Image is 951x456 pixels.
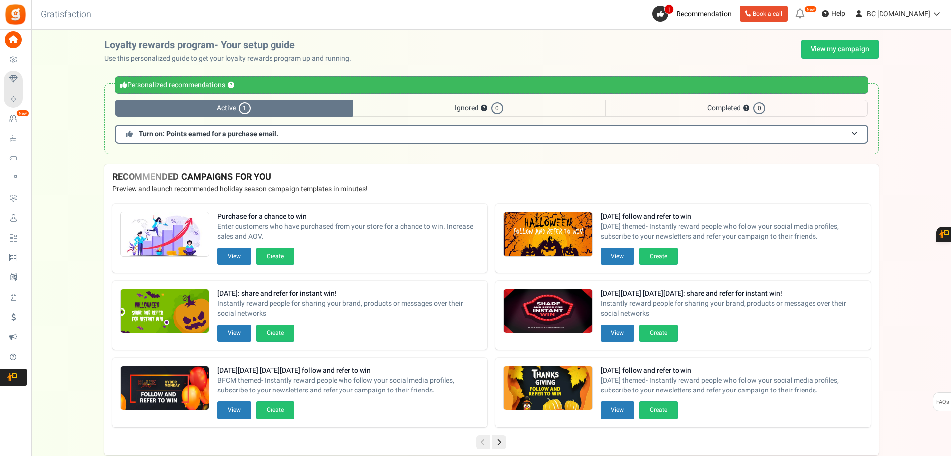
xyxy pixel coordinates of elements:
[217,212,479,222] strong: Purchase for a chance to win
[601,401,634,419] button: View
[867,9,930,19] span: BC [DOMAIN_NAME]
[801,40,879,59] a: View my campaign
[121,366,209,411] img: Recommended Campaigns
[353,100,605,117] span: Ignored
[753,102,765,114] span: 0
[217,376,479,395] span: BFCM themed- Instantly reward people who follow your social media profiles, subscribe to your new...
[217,325,251,342] button: View
[601,366,863,376] strong: [DATE] follow and refer to win
[121,289,209,334] img: Recommended Campaigns
[481,105,487,112] button: ?
[605,100,868,117] span: Completed
[104,40,359,51] h2: Loyalty rewards program- Your setup guide
[239,102,251,114] span: 1
[217,401,251,419] button: View
[829,9,845,19] span: Help
[217,222,479,242] span: Enter customers who have purchased from your store for a chance to win. Increase sales and AOV.
[112,172,871,182] h4: RECOMMENDED CAMPAIGNS FOR YOU
[256,248,294,265] button: Create
[217,289,479,299] strong: [DATE]: share and refer for instant win!
[743,105,749,112] button: ?
[639,401,678,419] button: Create
[16,110,29,117] em: New
[601,212,863,222] strong: [DATE] follow and refer to win
[601,248,634,265] button: View
[217,299,479,319] span: Instantly reward people for sharing your brand, products or messages over their social networks
[818,6,849,22] a: Help
[491,102,503,114] span: 0
[652,6,736,22] a: 1 Recommendation
[504,289,592,334] img: Recommended Campaigns
[217,366,479,376] strong: [DATE][DATE] [DATE][DATE] follow and refer to win
[256,401,294,419] button: Create
[639,325,678,342] button: Create
[740,6,788,22] a: Book a call
[121,212,209,257] img: Recommended Campaigns
[601,222,863,242] span: [DATE] themed- Instantly reward people who follow your social media profiles, subscribe to your n...
[139,129,278,139] span: Turn on: Points earned for a purchase email.
[30,5,102,25] h3: Gratisfaction
[601,289,863,299] strong: [DATE][DATE] [DATE][DATE]: share and refer for instant win!
[4,3,27,26] img: Gratisfaction
[104,54,359,64] p: Use this personalized guide to get your loyalty rewards program up and running.
[639,248,678,265] button: Create
[112,184,871,194] p: Preview and launch recommended holiday season campaign templates in minutes!
[115,76,868,94] div: Personalized recommendations
[664,4,674,14] span: 1
[804,6,817,13] em: New
[504,366,592,411] img: Recommended Campaigns
[256,325,294,342] button: Create
[601,325,634,342] button: View
[677,9,732,19] span: Recommendation
[115,100,353,117] span: Active
[936,393,949,412] span: FAQs
[4,111,27,128] a: New
[504,212,592,257] img: Recommended Campaigns
[228,82,234,89] button: ?
[601,299,863,319] span: Instantly reward people for sharing your brand, products or messages over their social networks
[217,248,251,265] button: View
[601,376,863,395] span: [DATE] themed- Instantly reward people who follow your social media profiles, subscribe to your n...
